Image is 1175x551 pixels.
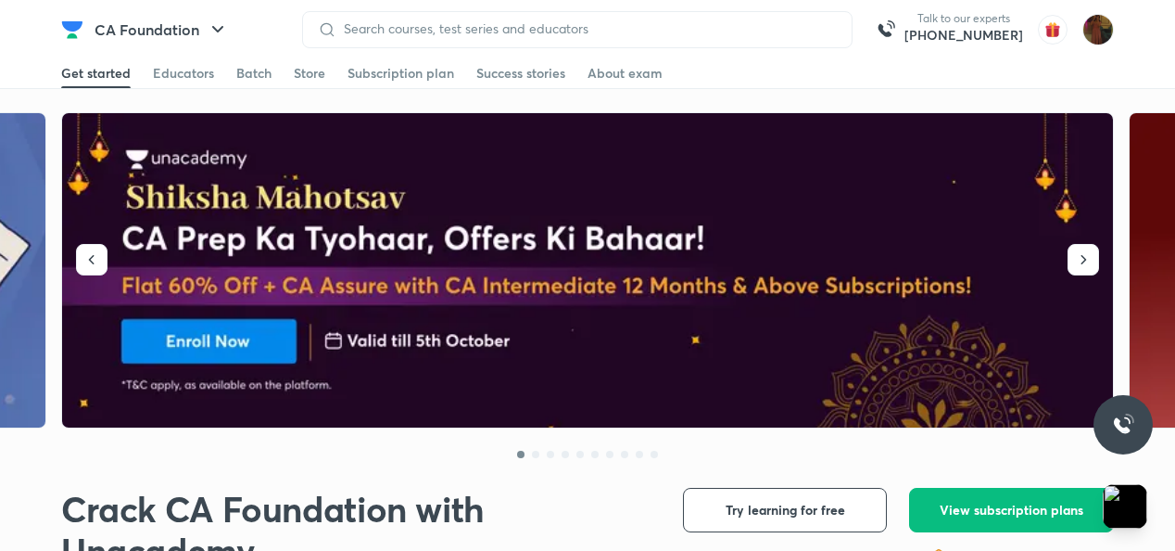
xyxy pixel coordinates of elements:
[294,58,325,88] a: Store
[909,488,1114,532] button: View subscription plans
[940,501,1083,519] span: View subscription plans
[476,58,565,88] a: Success stories
[904,11,1023,26] p: Talk to our experts
[236,64,272,83] div: Batch
[587,58,663,88] a: About exam
[236,58,272,88] a: Batch
[61,58,131,88] a: Get started
[904,26,1023,45] a: [PHONE_NUMBER]
[153,58,214,88] a: Educators
[726,501,845,519] span: Try learning for free
[347,58,454,88] a: Subscription plan
[336,21,837,36] input: Search courses, test series and educators
[83,11,240,48] button: CA Foundation
[683,488,887,532] button: Try learning for free
[61,64,131,83] div: Get started
[61,19,83,41] img: Company Logo
[1112,414,1134,436] img: ttu
[587,64,663,83] div: About exam
[153,64,214,83] div: Educators
[1082,14,1114,45] img: gungun Raj
[294,64,325,83] div: Store
[476,64,565,83] div: Success stories
[347,64,454,83] div: Subscription plan
[867,11,904,48] img: call-us
[1038,15,1068,45] img: avatar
